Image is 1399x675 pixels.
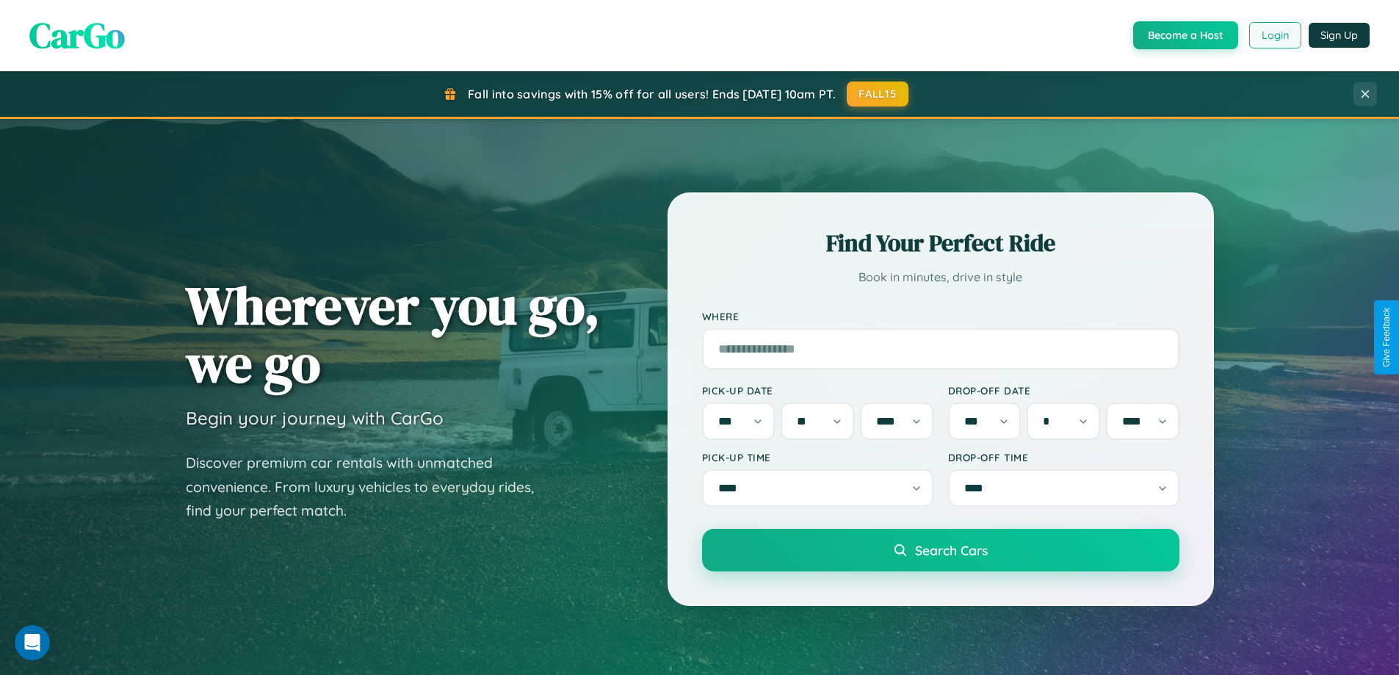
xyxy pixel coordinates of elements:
span: Search Cars [915,542,988,558]
p: Book in minutes, drive in style [702,267,1179,288]
label: Pick-up Date [702,384,933,397]
button: Login [1249,22,1301,48]
span: CarGo [29,11,125,59]
h3: Begin your journey with CarGo [186,407,444,429]
button: Search Cars [702,529,1179,571]
label: Drop-off Time [948,451,1179,463]
iframe: Intercom live chat [15,625,50,660]
span: Fall into savings with 15% off for all users! Ends [DATE] 10am PT. [468,87,836,101]
p: Discover premium car rentals with unmatched convenience. From luxury vehicles to everyday rides, ... [186,451,553,523]
button: FALL15 [847,82,908,107]
h2: Find Your Perfect Ride [702,227,1179,259]
h1: Wherever you go, we go [186,276,600,392]
button: Become a Host [1133,21,1238,49]
button: Sign Up [1309,23,1370,48]
div: Give Feedback [1381,308,1392,367]
label: Drop-off Date [948,384,1179,397]
label: Where [702,310,1179,322]
label: Pick-up Time [702,451,933,463]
